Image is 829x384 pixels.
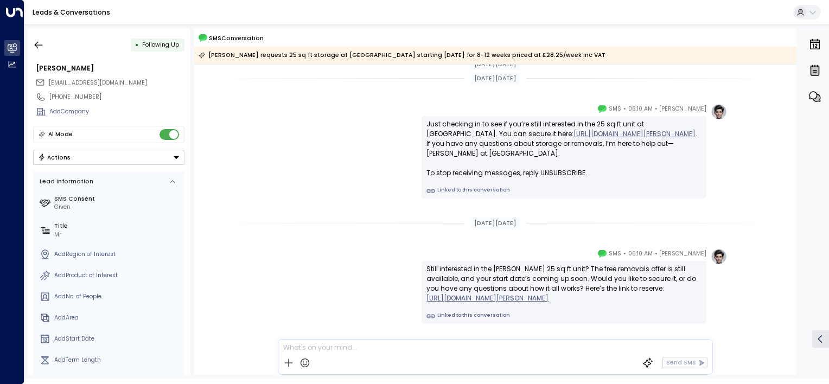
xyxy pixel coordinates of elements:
div: AI Mode [48,129,73,140]
span: [EMAIL_ADDRESS][DOMAIN_NAME] [49,79,147,87]
div: [PERSON_NAME] requests 25 sq ft storage at [GEOGRAPHIC_DATA] starting [DATE] for 8-12 weeks price... [199,50,605,61]
div: Mr [54,231,181,239]
span: SMS [609,104,621,114]
span: • [623,104,626,114]
div: [DATE][DATE] [471,217,520,229]
span: 06:10 AM [628,104,653,114]
img: profile-logo.png [711,104,727,120]
span: 06:10 AM [628,248,653,259]
label: Title [54,222,181,231]
label: SMS Consent [54,195,181,203]
span: Following Up [142,41,179,49]
div: Actions [38,153,71,161]
a: Leads & Conversations [33,8,110,17]
span: [PERSON_NAME] [659,104,706,114]
div: Button group with a nested menu [33,150,184,165]
a: Linked to this conversation [426,312,702,321]
a: [URL][DOMAIN_NAME][PERSON_NAME] [573,129,696,139]
span: aihamkasem@hotmail.com [49,79,147,87]
div: [PHONE_NUMBER] [49,93,184,101]
div: [DATE][DATE] [470,59,520,69]
div: AddRegion of Interest [54,250,181,259]
button: Actions [33,150,184,165]
div: AddTerm Length [54,356,181,364]
div: • [135,37,139,52]
span: • [655,248,658,259]
span: • [623,248,626,259]
div: Given [54,203,181,212]
div: AddCompany [49,107,184,116]
div: Lead Information [37,177,93,186]
div: [PERSON_NAME] [36,63,184,73]
div: Still interested in the [PERSON_NAME] 25 sq ft unit? The free removals offer is still available, ... [426,264,702,303]
img: profile-logo.png [711,248,727,265]
div: AddStart Date [54,335,181,343]
span: • [655,104,658,114]
div: AddArea [54,313,181,322]
div: AddProduct of Interest [54,271,181,280]
a: Linked to this conversation [426,187,702,195]
div: AddNo. of People [54,292,181,301]
span: SMS [609,248,621,259]
a: [URL][DOMAIN_NAME][PERSON_NAME] [426,293,549,303]
span: SMS Conversation [209,34,264,43]
div: Just checking in to see if you’re still interested in the 25 sq ft unit at [GEOGRAPHIC_DATA]. You... [426,119,702,178]
div: [DATE][DATE] [471,73,520,85]
span: [PERSON_NAME] [659,248,706,259]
